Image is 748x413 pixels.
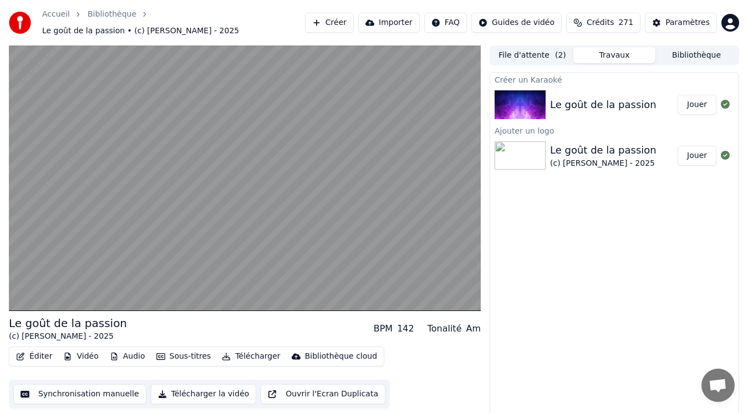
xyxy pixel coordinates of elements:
button: File d'attente [491,47,573,63]
button: Importer [358,13,420,33]
a: Bibliothèque [88,9,136,20]
div: 142 [397,322,414,335]
img: youka [9,12,31,34]
div: (c) [PERSON_NAME] - 2025 [9,331,127,342]
div: (c) [PERSON_NAME] - 2025 [550,158,657,169]
button: Télécharger [217,349,284,364]
button: Audio [105,349,150,364]
button: Jouer [678,95,716,115]
a: Accueil [42,9,70,20]
button: Bibliothèque [655,47,737,63]
nav: breadcrumb [42,9,305,37]
button: Sous-titres [152,349,216,364]
div: Le goût de la passion [550,97,657,113]
button: Jouer [678,146,716,166]
button: Guides de vidéo [471,13,562,33]
div: BPM [374,322,393,335]
div: Le goût de la passion [550,142,657,158]
div: Créer un Karaoké [490,73,739,86]
span: 271 [618,17,633,28]
span: ( 2 ) [555,50,566,61]
button: Ouvrir l'Ecran Duplicata [261,384,385,404]
button: FAQ [424,13,467,33]
div: Am [466,322,481,335]
div: Bibliothèque cloud [305,351,377,362]
div: Tonalité [428,322,462,335]
button: Télécharger la vidéo [151,384,257,404]
button: Paramètres [645,13,717,33]
div: Le goût de la passion [9,315,127,331]
button: Vidéo [59,349,103,364]
div: Ajouter un logo [490,124,739,137]
button: Créer [305,13,354,33]
button: Travaux [573,47,655,63]
button: Synchronisation manuelle [13,384,146,404]
div: Ouvrir le chat [701,369,735,402]
div: Paramètres [665,17,710,28]
span: Crédits [587,17,614,28]
button: Crédits271 [566,13,640,33]
span: Le goût de la passion • (c) [PERSON_NAME] - 2025 [42,26,239,37]
button: Éditer [12,349,57,364]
